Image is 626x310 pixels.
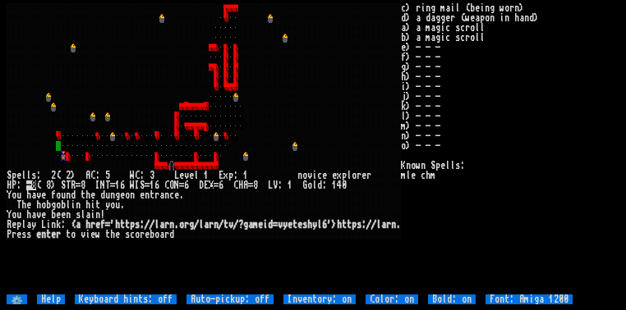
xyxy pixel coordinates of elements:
[105,190,110,200] div: u
[164,220,169,230] div: r
[12,171,16,180] div: p
[307,171,312,180] div: v
[31,171,36,180] div: s
[26,171,31,180] div: l
[145,190,150,200] div: n
[95,171,100,180] div: :
[56,171,61,180] div: (
[26,230,31,239] div: s
[288,220,292,230] div: e
[233,171,238,180] div: :
[322,220,327,230] div: 6
[90,210,95,220] div: i
[7,210,12,220] div: Y
[199,180,204,190] div: D
[61,180,66,190] div: S
[61,210,66,220] div: e
[90,220,95,230] div: r
[75,294,177,304] input: Keyboard hints: off
[135,220,140,230] div: s
[238,180,243,190] div: H
[130,220,135,230] div: p
[110,220,115,230] div: '
[51,171,56,180] div: 2
[16,220,21,230] div: p
[66,180,71,190] div: T
[71,230,76,239] div: o
[140,220,145,230] div: :
[357,171,361,180] div: r
[26,210,31,220] div: h
[71,190,76,200] div: d
[81,180,85,190] div: 8
[31,210,36,220] div: a
[322,171,327,180] div: e
[61,220,66,230] div: :
[36,180,41,190] div: (
[228,220,233,230] div: v
[145,220,150,230] div: /
[21,220,26,230] div: l
[140,180,145,190] div: S
[130,190,135,200] div: n
[61,200,66,210] div: b
[7,180,12,190] div: H
[248,180,253,190] div: =
[100,180,105,190] div: N
[76,220,81,230] div: a
[297,220,302,230] div: e
[105,180,110,190] div: T
[81,190,85,200] div: t
[307,220,312,230] div: h
[184,171,189,180] div: v
[66,200,71,210] div: l
[85,220,90,230] div: h
[7,220,12,230] div: R
[278,180,283,190] div: :
[85,210,90,220] div: a
[164,180,169,190] div: C
[7,190,12,200] div: Y
[66,230,71,239] div: t
[100,210,105,220] div: !
[386,220,391,230] div: r
[204,180,209,190] div: E
[253,180,258,190] div: 8
[150,180,154,190] div: 1
[184,220,189,230] div: r
[258,220,263,230] div: e
[268,180,273,190] div: L
[366,294,418,304] input: Color: on
[51,220,56,230] div: n
[120,190,125,200] div: e
[12,180,16,190] div: P
[169,220,174,230] div: n
[169,180,174,190] div: O
[140,171,145,180] div: :
[115,200,120,210] div: u
[337,220,342,230] div: h
[327,220,332,230] div: '
[288,180,292,190] div: 1
[26,200,31,210] div: e
[110,180,115,190] div: =
[130,171,135,180] div: W
[312,220,317,230] div: y
[105,200,110,210] div: y
[145,230,150,239] div: e
[243,180,248,190] div: A
[100,190,105,200] div: d
[12,190,16,200] div: o
[76,180,81,190] div: =
[179,171,184,180] div: e
[115,220,120,230] div: h
[41,230,46,239] div: n
[140,190,145,200] div: e
[46,220,51,230] div: i
[332,220,337,230] div: >
[31,180,36,190] mark: 8
[41,200,46,210] div: o
[273,220,278,230] div: =
[223,171,228,180] div: x
[238,220,243,230] div: ?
